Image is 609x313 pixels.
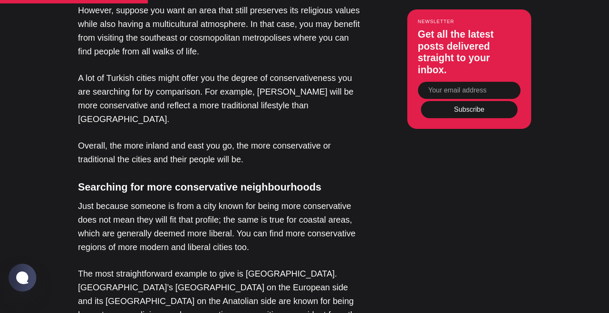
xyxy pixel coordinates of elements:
small: Newsletter [418,19,521,24]
h3: Get all the latest posts delivered straight to your inbox. [418,29,521,76]
button: Subscribe [421,101,518,118]
p: However, suppose you want an area that still preserves its religious values while also having a m... [78,3,365,58]
p: A lot of Turkish cities might offer you the degree of conservativeness you are searching for by c... [78,71,365,126]
h4: Searching for more conservative neighbourhoods [78,179,365,195]
input: Your email address [418,82,521,99]
p: Just because someone is from a city known for being more conservative does not mean they will fit... [78,199,365,254]
p: Overall, the more inland and east you go, the more conservative or traditional the cities and the... [78,139,365,166]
